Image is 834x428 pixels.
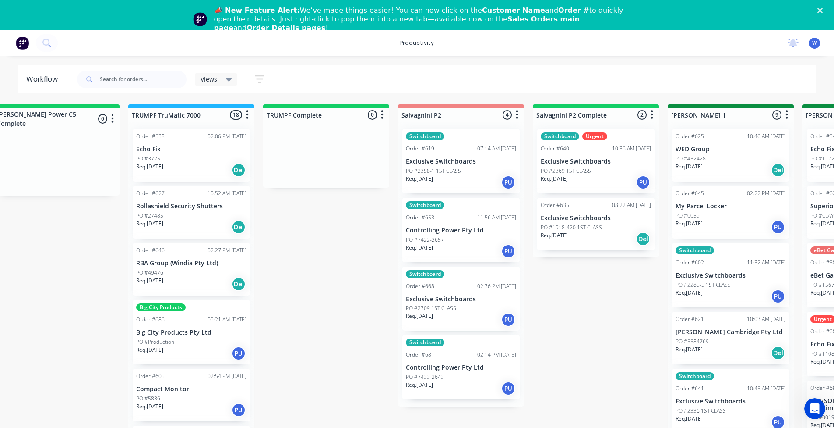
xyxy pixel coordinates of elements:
[232,403,246,417] div: PU
[133,369,250,421] div: Order #60502:54 PM [DATE]Compact MonitorPO #5836Req.[DATE]PU
[406,167,461,175] p: PO #2358-1 1ST CLASS
[208,189,246,197] div: 10:52 AM [DATE]
[136,316,165,324] div: Order #686
[193,12,207,26] img: Profile image for Team
[201,75,217,84] span: Views
[406,381,433,389] p: Req. [DATE]
[136,146,246,153] p: Echo Fix
[501,313,515,327] div: PU
[136,132,165,140] div: Order #538
[676,272,786,279] p: Exclusive Switchboards
[817,8,826,13] div: Close
[136,220,163,228] p: Req. [DATE]
[676,220,703,228] p: Req. [DATE]
[406,214,434,221] div: Order #653
[541,145,569,153] div: Order #640
[136,395,160,403] p: PO #5836
[214,6,300,14] b: 📣 New Feature Alert:
[676,146,786,153] p: WED Group
[541,158,651,165] p: Exclusive Switchboards
[541,224,602,232] p: PO #1918-420 1ST CLASS
[676,315,704,323] div: Order #621
[406,304,456,312] p: PO #2309 1ST CLASS
[676,385,704,392] div: Order #641
[771,289,785,303] div: PU
[402,267,520,331] div: SwitchboardOrder #66802:36 PM [DATE]Exclusive SwitchboardsPO #2309 1ST CLASSReq.[DATE]PU
[810,212,834,220] p: PO #CLAY
[537,198,655,250] div: Order #63508:22 AM [DATE]Exclusive SwitchboardsPO #1918-420 1ST CLASSReq.[DATE]Del
[771,163,785,177] div: Del
[501,244,515,258] div: PU
[672,129,789,182] div: Order #62510:46 AM [DATE]WED GroupPO #432428Req.[DATE]Del
[541,214,651,222] p: Exclusive Switchboards
[676,246,714,254] div: Switchboard
[541,167,591,175] p: PO #2369 1ST CLASS
[232,163,246,177] div: Del
[396,36,438,50] div: productivity
[133,300,250,364] div: Big City ProductsOrder #68609:21 AM [DATE]Big City Products Pty LtdPO #ProductionReq.[DATE]PU
[136,260,246,267] p: RBA Group (Windia Pty Ltd)
[537,129,655,193] div: SwitchboardUrgentOrder #64010:36 AM [DATE]Exclusive SwitchboardsPO #2369 1ST CLASSReq.[DATE]PU
[501,382,515,396] div: PU
[636,232,650,246] div: Del
[406,175,433,183] p: Req. [DATE]
[214,15,580,32] b: Sales Orders main page
[214,6,627,32] div: We’ve made things easier! You can now click on the and to quickly open their details. Just right-...
[477,145,516,153] div: 07:14 AM [DATE]
[676,259,704,267] div: Order #602
[402,129,520,193] div: SwitchboardOrder #61907:14 AM [DATE]Exclusive SwitchboardsPO #2358-1 1ST CLASSReq.[DATE]PU
[676,132,704,140] div: Order #625
[136,269,163,277] p: PO #49476
[672,186,789,239] div: Order #64502:22 PM [DATE]My Parcel LockerPO #0059Req.[DATE]PU
[406,236,444,244] p: PO #7422-2657
[406,296,516,303] p: Exclusive Switchboards
[582,132,607,140] div: Urgent
[136,246,165,254] div: Order #646
[676,338,709,346] p: PO #5584769
[672,312,789,364] div: Order #62110:03 AM [DATE][PERSON_NAME] Cambridge Pty LtdPO #5584769Req.[DATE]Del
[477,282,516,290] div: 02:36 PM [DATE]
[406,351,434,359] div: Order #681
[406,244,433,252] p: Req. [DATE]
[406,145,434,153] div: Order #619
[406,227,516,234] p: Controlling Power Pty Ltd
[208,316,246,324] div: 09:21 AM [DATE]
[541,132,579,140] div: Switchboard
[747,385,786,392] div: 10:45 AM [DATE]
[136,385,246,393] p: Compact Monitor
[636,175,650,189] div: PU
[406,158,516,165] p: Exclusive Switchboards
[747,259,786,267] div: 11:32 AM [DATE]
[477,214,516,221] div: 11:56 AM [DATE]
[16,36,29,50] img: Factory
[136,189,165,197] div: Order #627
[676,203,786,210] p: My Parcel Locker
[676,372,714,380] div: Switchboard
[26,74,62,85] div: Workflow
[133,186,250,239] div: Order #62710:52 AM [DATE]Rollashield Security ShuttersPO #27485Req.[DATE]Del
[676,398,786,405] p: Exclusive Switchboards
[406,132,444,140] div: Switchboard
[208,246,246,254] div: 02:27 PM [DATE]
[676,212,700,220] p: PO #0059
[402,198,520,262] div: SwitchboardOrder #65311:56 AM [DATE]Controlling Power Pty LtdPO #7422-2657Req.[DATE]PU
[406,373,444,381] p: PO #7433-2643
[136,277,163,285] p: Req. [DATE]
[676,415,703,423] p: Req. [DATE]
[541,201,569,209] div: Order #635
[747,132,786,140] div: 10:46 AM [DATE]
[100,71,187,88] input: Search for orders...
[541,232,568,239] p: Req. [DATE]
[136,303,186,311] div: Big City Products
[676,155,706,163] p: PO #432428
[402,335,520,399] div: SwitchboardOrder #68102:14 PM [DATE]Controlling Power Pty LtdPO #7433-2643Req.[DATE]PU
[477,351,516,359] div: 02:14 PM [DATE]
[406,364,516,371] p: Controlling Power Pty Ltd
[676,328,786,336] p: [PERSON_NAME] Cambridge Pty Ltd
[406,270,444,278] div: Switchboard
[246,24,325,32] b: Order Details pages
[208,372,246,380] div: 02:54 PM [DATE]
[676,289,703,297] p: Req. [DATE]
[771,346,785,360] div: Del
[133,243,250,296] div: Order #64602:27 PM [DATE]RBA Group (Windia Pty Ltd)PO #49476Req.[DATE]Del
